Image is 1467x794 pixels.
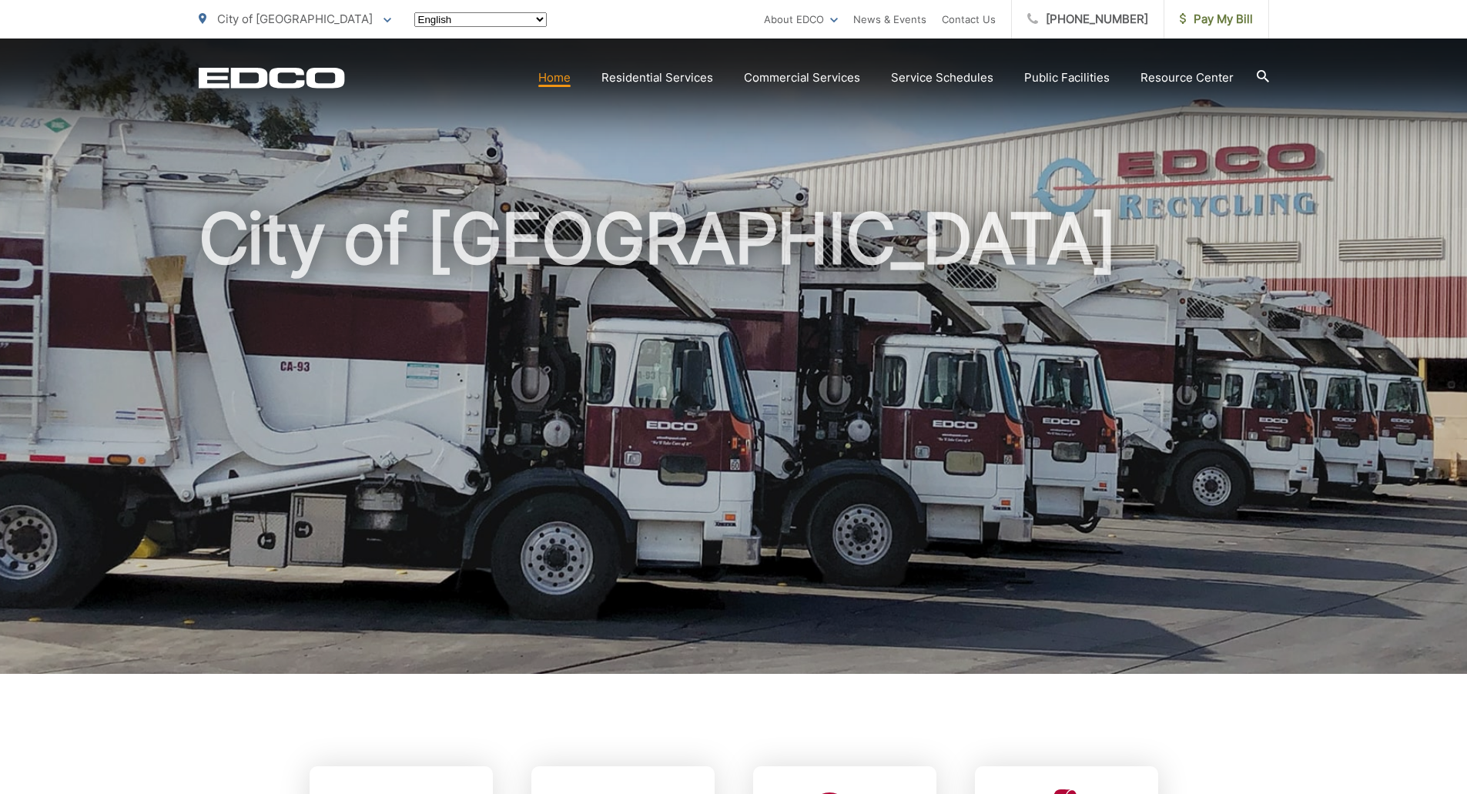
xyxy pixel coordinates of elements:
a: Commercial Services [744,69,860,87]
a: News & Events [853,10,926,28]
span: Pay My Bill [1180,10,1253,28]
a: Service Schedules [891,69,993,87]
a: Home [538,69,571,87]
a: About EDCO [764,10,838,28]
a: Public Facilities [1024,69,1110,87]
a: Resource Center [1140,69,1234,87]
select: Select a language [414,12,547,27]
h1: City of [GEOGRAPHIC_DATA] [199,200,1269,688]
a: EDCD logo. Return to the homepage. [199,67,345,89]
span: City of [GEOGRAPHIC_DATA] [217,12,373,26]
a: Contact Us [942,10,996,28]
a: Residential Services [601,69,713,87]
